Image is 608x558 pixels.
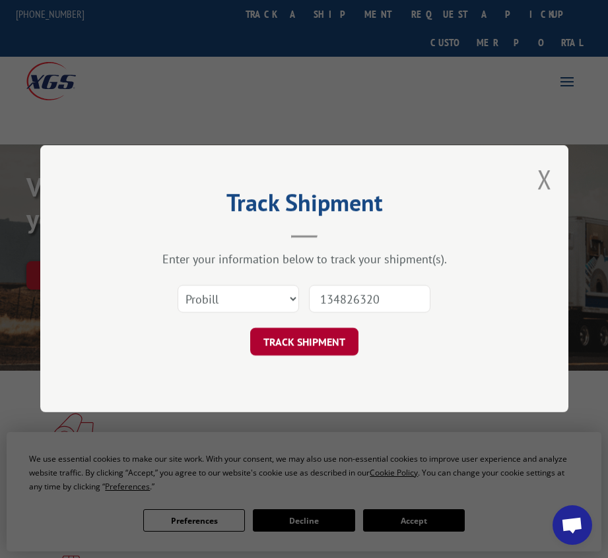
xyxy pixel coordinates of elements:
button: TRACK SHIPMENT [250,328,358,356]
h2: Track Shipment [106,193,502,218]
button: Close modal [537,162,552,197]
div: Enter your information below to track your shipment(s). [106,252,502,267]
input: Number(s) [309,286,430,313]
div: Open chat [553,505,592,545]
